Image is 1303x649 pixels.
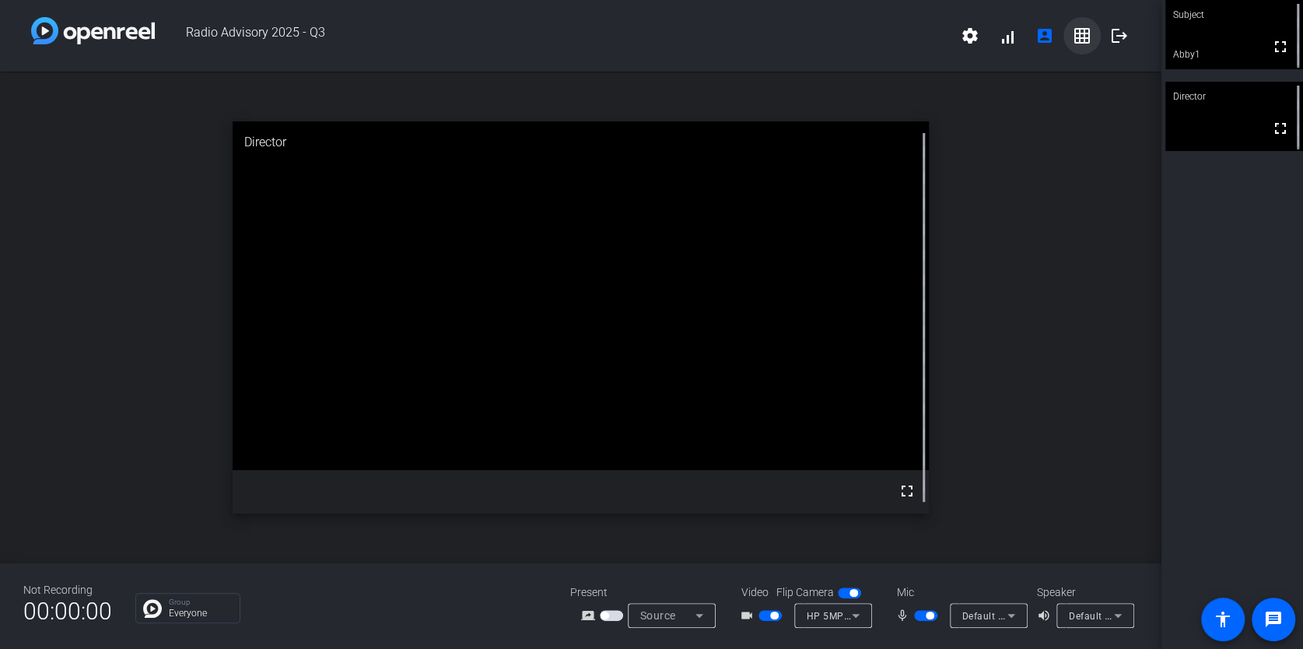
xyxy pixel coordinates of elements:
div: Director [233,121,930,163]
p: Everyone [169,609,232,618]
mat-icon: logout [1110,26,1129,45]
div: Not Recording [23,582,112,598]
div: Present [570,584,726,601]
span: Source [640,609,676,622]
mat-icon: grid_on [1073,26,1091,45]
mat-icon: screen_share_outline [581,606,600,625]
mat-icon: message [1264,610,1283,629]
mat-icon: volume_up [1037,606,1056,625]
button: signal_cellular_alt [989,17,1026,54]
p: Group [169,598,232,606]
div: Director [1165,82,1303,111]
mat-icon: account_box [1035,26,1054,45]
mat-icon: fullscreen [1271,119,1290,138]
img: white-gradient.svg [31,17,155,44]
div: Speaker [1037,584,1130,601]
mat-icon: fullscreen [1271,37,1290,56]
mat-icon: fullscreen [897,482,916,500]
mat-icon: mic_none [895,606,914,625]
img: Chat Icon [143,599,162,618]
span: 00:00:00 [23,592,112,630]
mat-icon: settings [961,26,979,45]
mat-icon: videocam_outline [740,606,758,625]
span: Radio Advisory 2025 - Q3 [155,17,951,54]
span: HP 5MP Camera (05c8:082f) [807,609,939,622]
span: Default - Microphone (Realtek(R) Audio) [962,609,1143,622]
mat-icon: accessibility [1214,610,1232,629]
span: Video [741,584,769,601]
span: Default - Speakers (Realtek(R) Audio) [1069,609,1237,622]
div: Mic [881,584,1037,601]
span: Flip Camera [776,584,834,601]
